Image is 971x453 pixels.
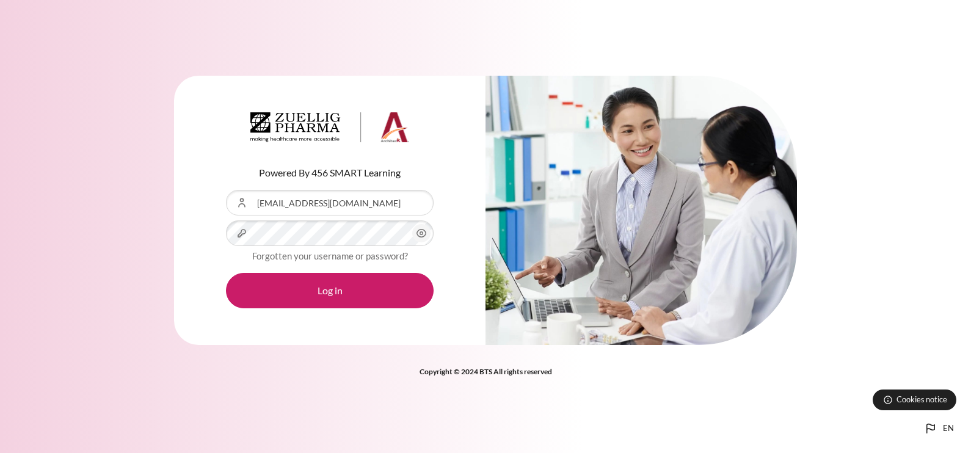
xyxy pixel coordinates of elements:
input: Username or Email Address [226,190,434,216]
a: Forgotten your username or password? [252,250,408,261]
button: Cookies notice [873,390,956,410]
a: Architeck [250,112,409,148]
p: Powered By 456 SMART Learning [226,165,434,180]
span: Cookies notice [896,394,947,405]
button: Languages [918,416,959,441]
button: Log in [226,273,434,308]
strong: Copyright © 2024 BTS All rights reserved [420,367,552,376]
span: en [943,422,954,435]
img: Architeck [250,112,409,143]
